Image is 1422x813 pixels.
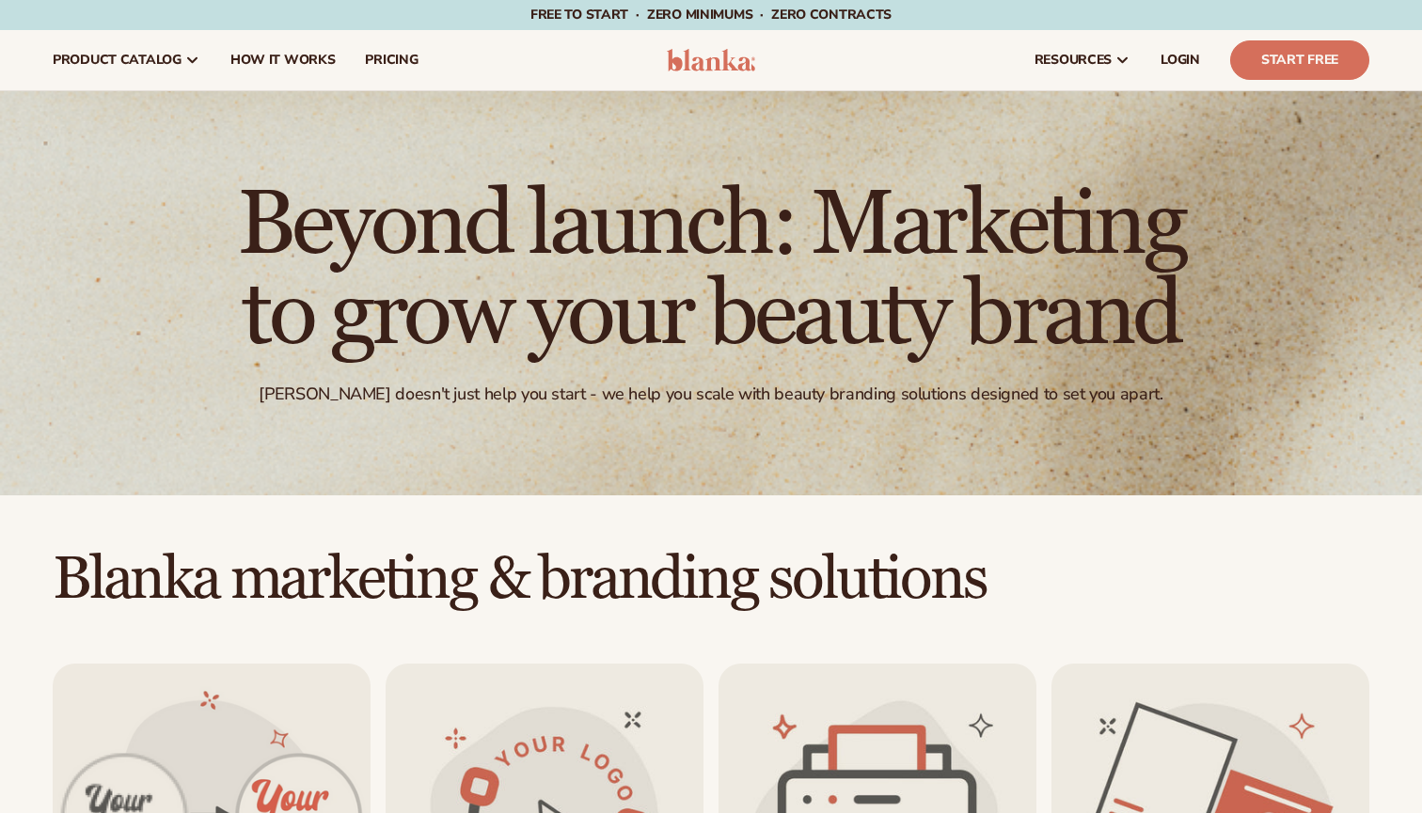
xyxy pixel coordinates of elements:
[53,53,182,68] span: product catalog
[1230,40,1369,80] a: Start Free
[1161,53,1200,68] span: LOGIN
[230,53,336,68] span: How It Works
[350,30,433,90] a: pricing
[1019,30,1145,90] a: resources
[38,30,215,90] a: product catalog
[365,53,418,68] span: pricing
[215,30,351,90] a: How It Works
[194,180,1228,361] h1: Beyond launch: Marketing to grow your beauty brand
[1035,53,1112,68] span: resources
[530,6,892,23] span: Free to start · ZERO minimums · ZERO contracts
[259,383,1162,405] div: [PERSON_NAME] doesn't just help you start - we help you scale with beauty branding solutions desi...
[1145,30,1215,90] a: LOGIN
[667,49,756,71] img: logo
